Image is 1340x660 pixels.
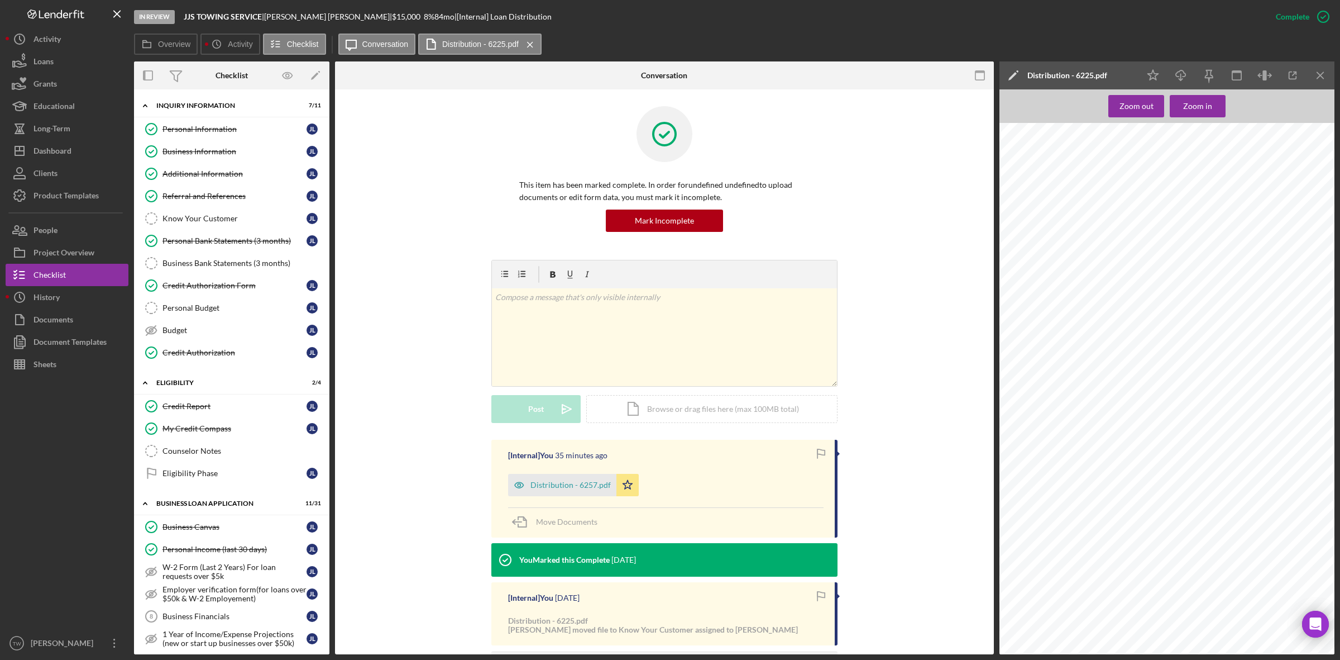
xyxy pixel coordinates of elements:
button: People [6,219,128,241]
div: 84 mo [434,12,454,21]
div: J L [307,191,318,202]
span: Nature of Business [1030,610,1083,616]
div: Credit Authorization [162,348,307,357]
span: [PERSON_NAME] [1031,375,1079,381]
div: Loans [33,50,54,75]
div: [Internal] You [508,451,553,460]
div: ELIGIBILITY [156,379,293,386]
span: Co-Borrower or Co-[PERSON_NAME]? [1030,396,1140,402]
div: Mark Incomplete [635,210,694,232]
div: J L [307,611,318,622]
div: J L [307,168,318,179]
span: [EMAIL_ADDRESS][DOMAIN_NAME] [1172,250,1271,257]
span: Counselor Email [1170,241,1216,248]
span: Fund Distribution [1030,635,1104,644]
button: Complete [1265,6,1334,28]
div: Complete [1276,6,1309,28]
button: Product Templates [6,184,128,207]
span: SUBMITTING FOR ONE OF THE NEXT TWO BOXES. [1030,231,1173,238]
div: Know Your Customer [162,214,307,223]
button: Activity [6,28,128,50]
span: Business Questions [1030,421,1116,430]
div: J L [307,401,318,412]
span: Move Documents [536,517,597,526]
div: J L [307,566,318,577]
span: Counselor [1030,241,1059,248]
text: TW [13,640,22,647]
span:  [1190,273,1192,279]
span:  [1190,293,1192,299]
span: JJS TOWING SERVICE [1172,350,1234,357]
span: the page. You can put in your email to receive an edit link. [1030,193,1180,199]
div: | [Internal] Loan Distribution [454,12,552,21]
button: Zoom out [1108,95,1164,117]
a: Credit Authorization FormJL [140,274,324,297]
a: Dashboard [6,140,128,162]
span:  [1170,293,1172,299]
button: Checklist [6,264,128,286]
span: [US_STATE] [1031,483,1064,490]
div: In Review [134,10,175,24]
span:  [1170,273,1172,279]
div: History [33,286,60,311]
div: J L [307,235,318,246]
span: Which upcoming box are you submitting for? [1030,206,1156,212]
button: Mark Incomplete [606,210,723,232]
a: Personal BudgetJL [140,297,324,319]
span: State [1030,329,1041,334]
div: Counselor Notes [162,447,323,455]
span: City [1030,472,1038,477]
span: No [1197,273,1204,279]
span: Refinance/Re-Close? [1240,286,1299,292]
span: State [1030,311,1044,317]
span: Saint Louis [1031,463,1060,469]
div: Zoom out [1119,95,1154,117]
span: Yes [1177,273,1187,279]
a: Personal Income (last 30 days)JL [140,538,324,561]
span: 63135 [1031,504,1047,510]
label: Conversation [362,40,409,49]
div: J L [307,544,318,555]
div: [PERSON_NAME] moved file to Know Your Customer assigned to [PERSON_NAME] [508,625,798,634]
span: No [1267,293,1275,299]
div: J L [307,521,318,533]
div: Grants [33,73,57,98]
div: Product Templates [33,184,99,210]
div: Personal Bank Statements (3 months) [162,236,307,245]
span: [PERSON_NAME] [1187,375,1235,381]
button: Documents [6,308,128,331]
label: Checklist [287,40,319,49]
div: My Credit Compass [162,424,307,433]
a: History [6,286,128,308]
div: J L [307,280,318,291]
span: Existing Borrower [1170,266,1220,272]
div: [Internal] You [508,593,553,602]
span: Zip Code [1030,512,1050,517]
a: Business InformationJL [140,140,324,163]
div: [PERSON_NAME] [28,632,100,657]
button: Sheets [6,353,128,376]
span: $15,000 [392,12,420,21]
span: [DATE] Box - Upcoming [1031,215,1093,221]
div: Referral and References [162,192,307,201]
div: Long-Term [33,117,70,143]
label: Distribution - 6225.pdf [442,40,519,49]
div: You Marked this Complete [519,555,610,564]
div: W-2 Form (Last 2 Years) For loan requests over $5k [162,563,307,581]
button: Educational [6,95,128,117]
span: Remember, you can save your progress and come back later to submit. ONLY SUBMIT IF YOU ARE [1030,225,1291,231]
a: Eligibility PhaseJL [140,462,324,485]
button: Post [491,395,581,423]
a: BudgetJL [140,319,324,341]
a: W-2 Form (Last 2 Years) For loan requests over $5kJL [140,561,324,583]
div: Personal Income (last 30 days) [162,545,307,554]
span: Business Name [1170,341,1213,348]
div: Post [528,395,544,423]
div: J L [307,588,318,600]
label: Overview [158,40,190,49]
button: Move Documents [508,508,609,536]
div: Additional Information [162,169,307,178]
a: Credit ReportJL [140,395,324,417]
div: 8 % [424,12,434,21]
